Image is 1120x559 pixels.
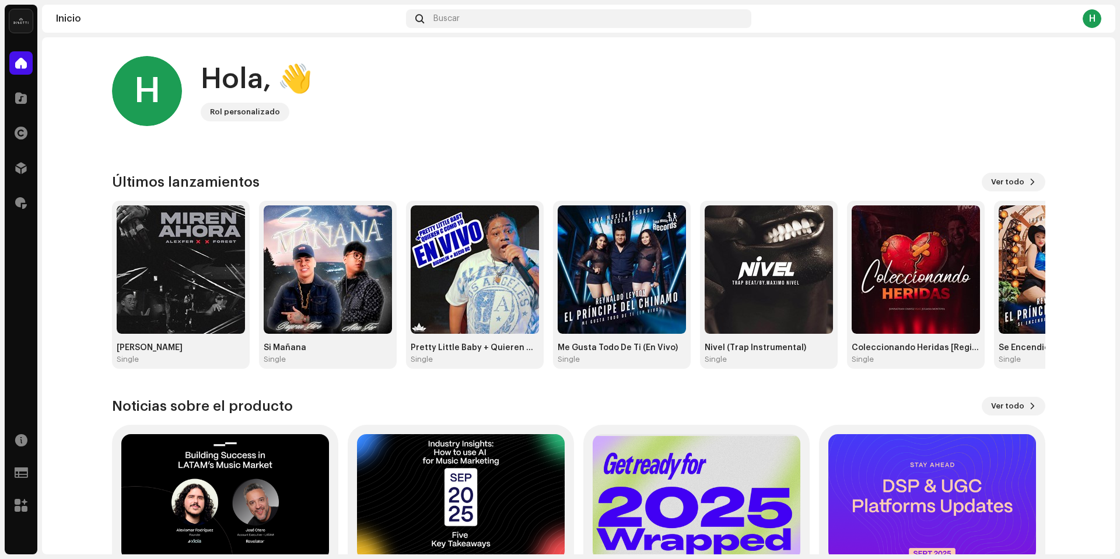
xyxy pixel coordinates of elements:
div: [PERSON_NAME] [117,343,245,352]
div: Single [705,355,727,364]
img: 892820e3-369f-4964-bc60-af100a1b90ad [264,205,392,334]
span: Ver todo [991,394,1024,418]
div: Single [264,355,286,364]
div: Me Gusta Todo De Ti (En Vivo) [558,343,686,352]
div: H [112,56,182,126]
img: 663300a2-08ac-4ef8-83a2-f7bce33cf81b [705,205,833,334]
div: Rol personalizado [210,105,280,119]
h3: Noticias sobre el producto [112,397,293,415]
div: Single [852,355,874,364]
img: 0590ac2a-3b8c-4bf8-b13b-c09a58c7433a [117,205,245,334]
div: Single [558,355,580,364]
div: Single [411,355,433,364]
div: Nivel (Trap Instrumental) [705,343,833,352]
div: Single [999,355,1021,364]
button: Ver todo [982,173,1045,191]
div: Hola, 👋 [201,61,313,98]
button: Ver todo [982,397,1045,415]
div: Inicio [56,14,401,23]
div: Pretty Little Baby + Quieren C Como Yo EN VIVO [411,343,539,352]
img: e8f96b52-dc72-47e9-ab5c-ee1d827f843e [411,205,539,334]
div: H [1083,9,1101,28]
img: 0b66a9df-fe65-4210-97e2-80dd4a4a6ce1 [558,205,686,334]
div: Single [117,355,139,364]
span: Buscar [433,14,460,23]
img: 02a7c2d3-3c89-4098-b12f-2ff2945c95ee [9,9,33,33]
img: 49bcfc85-e122-41cb-aa7a-f51a8431d8b3 [852,205,980,334]
span: Ver todo [991,170,1024,194]
h3: Últimos lanzamientos [112,173,260,191]
div: Coleccionando Heridas [Regional Colombiano] [852,343,980,352]
div: Si Mañana [264,343,392,352]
